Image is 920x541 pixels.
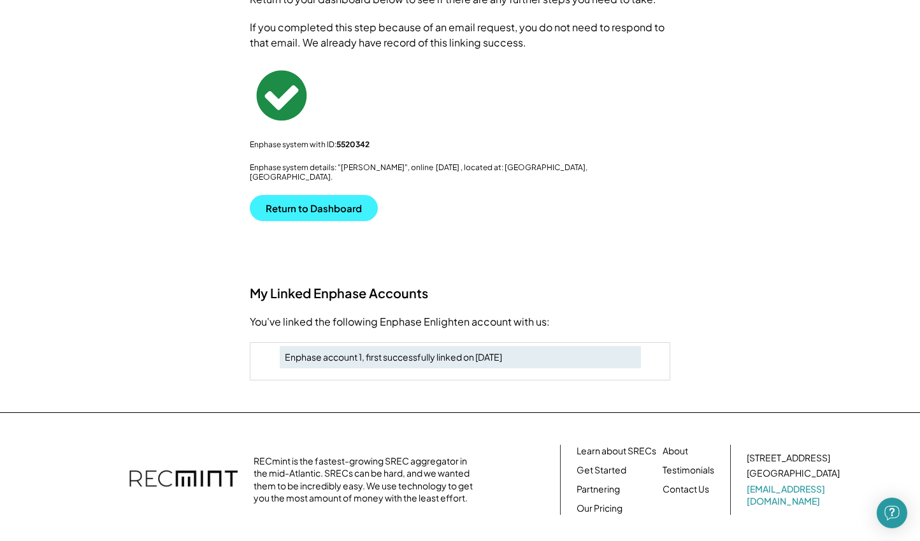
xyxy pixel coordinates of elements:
div: Enphase system details: "[PERSON_NAME]", online [DATE] , located at: [GEOGRAPHIC_DATA], [GEOGRAPH... [250,162,670,182]
a: Testimonials [663,464,714,477]
div: Enphase system with ID: [250,140,670,150]
div: [GEOGRAPHIC_DATA] [747,467,840,480]
a: Learn about SRECs [577,445,656,458]
a: Our Pricing [577,502,622,515]
a: About [663,445,688,458]
div: [STREET_ADDRESS] [747,452,830,465]
a: Get Started [577,464,626,477]
strong: 5520342 [336,140,370,149]
button: Return to Dashboard [250,195,378,221]
div: If you completed this step because of an email request, you do not need to respond to that email.... [250,20,670,50]
a: Partnering [577,483,620,496]
a: Contact Us [663,483,709,496]
div: Open Intercom Messenger [877,498,907,528]
div: You've linked the following Enphase Enlighten account with us: [250,314,670,329]
img: recmint-logotype%403x.png [129,458,238,502]
div: RECmint is the fastest-growing SREC aggregator in the mid-Atlantic. SRECs can be hard, and we wan... [254,455,480,505]
h3: My Linked Enphase Accounts [250,285,670,301]
div: Enphase account 1, first successfully linked on [DATE] [285,351,636,364]
a: [EMAIL_ADDRESS][DOMAIN_NAME] [747,483,842,508]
